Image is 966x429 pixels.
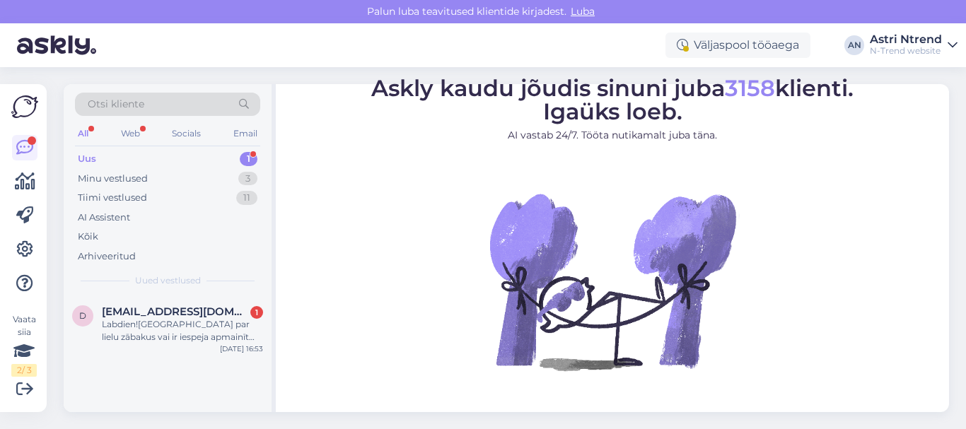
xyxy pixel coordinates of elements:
[11,313,37,377] div: Vaata siia
[78,230,98,244] div: Kõik
[78,172,148,186] div: Minu vestlused
[169,124,204,143] div: Socials
[78,152,96,166] div: Uus
[870,45,942,57] div: N-Trend website
[75,124,91,143] div: All
[371,74,854,125] span: Askly kaudu jõudis sinuni juba klienti. Igaüks loeb.
[870,34,942,45] div: Astri Ntrend
[725,74,775,102] span: 3158
[236,191,257,205] div: 11
[11,95,38,118] img: Askly Logo
[231,124,260,143] div: Email
[250,306,263,319] div: 1
[870,34,958,57] a: Astri NtrendN-Trend website
[371,128,854,143] p: AI vastab 24/7. Tööta nutikamalt juba täna.
[485,154,740,409] img: No Chat active
[220,343,263,354] div: [DATE] 16:53
[78,191,147,205] div: Tiimi vestlused
[566,5,599,18] span: Luba
[102,305,249,318] span: dace_skripsta@inbox.lv
[78,249,136,264] div: Arhiveeritud
[102,318,263,343] div: Labdien![GEOGRAPHIC_DATA] par lielu zābakus vai ir iespeja apmainīt pret mazāku izmēru?
[238,172,257,186] div: 3
[79,310,86,321] span: d
[118,124,143,143] div: Web
[240,152,257,166] div: 1
[78,211,130,225] div: AI Assistent
[11,364,37,377] div: 2 / 3
[665,33,810,58] div: Väljaspool tööaega
[88,97,144,112] span: Otsi kliente
[844,35,864,55] div: AN
[135,274,201,287] span: Uued vestlused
